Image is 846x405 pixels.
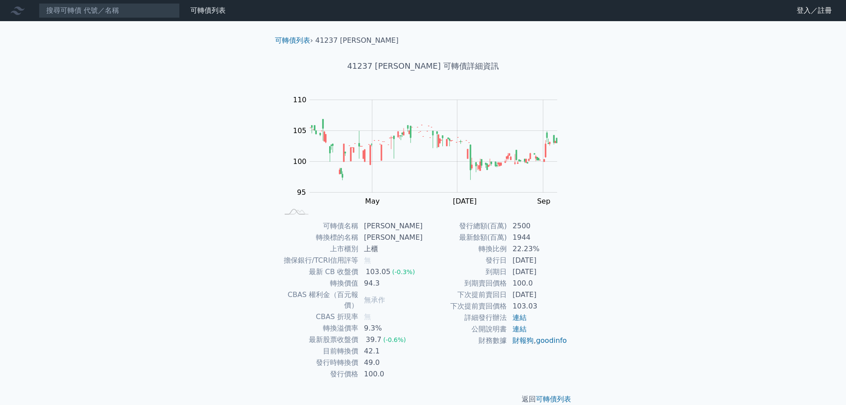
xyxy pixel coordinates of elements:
[507,266,568,278] td: [DATE]
[364,296,385,304] span: 無承作
[293,96,307,104] tspan: 110
[359,220,423,232] td: [PERSON_NAME]
[278,323,359,334] td: 轉換溢價率
[364,256,371,264] span: 無
[365,197,380,205] tspan: May
[268,394,578,405] p: 返回
[278,255,359,266] td: 擔保銀行/TCRI信用評等
[278,289,359,311] td: CBAS 權利金（百元報價）
[359,323,423,334] td: 9.3%
[278,311,359,323] td: CBAS 折現率
[275,35,313,46] li: ›
[507,243,568,255] td: 22.23%
[512,336,534,345] a: 財報狗
[359,357,423,368] td: 49.0
[507,301,568,312] td: 103.03
[315,35,399,46] li: 41237 [PERSON_NAME]
[278,220,359,232] td: 可轉債名稱
[359,232,423,243] td: [PERSON_NAME]
[268,60,578,72] h1: 41237 [PERSON_NAME] 可轉債詳細資訊
[507,232,568,243] td: 1944
[359,243,423,255] td: 上櫃
[423,335,507,346] td: 財務數據
[359,278,423,289] td: 94.3
[423,301,507,312] td: 下次提前賣回價格
[536,336,567,345] a: goodinfo
[190,6,226,15] a: 可轉債列表
[359,368,423,380] td: 100.0
[423,266,507,278] td: 到期日
[512,325,527,333] a: 連結
[423,289,507,301] td: 下次提前賣回日
[507,255,568,266] td: [DATE]
[278,357,359,368] td: 發行時轉換價
[364,267,392,277] div: 103.05
[293,126,307,135] tspan: 105
[507,335,568,346] td: ,
[512,313,527,322] a: 連結
[536,395,571,403] a: 可轉債列表
[790,4,839,18] a: 登入／註冊
[423,323,507,335] td: 公開說明書
[278,368,359,380] td: 發行價格
[423,243,507,255] td: 轉換比例
[423,278,507,289] td: 到期賣回價格
[392,268,415,275] span: (-0.3%)
[423,232,507,243] td: 最新餘額(百萬)
[275,36,310,45] a: 可轉債列表
[278,334,359,346] td: 最新股票收盤價
[364,312,371,321] span: 無
[289,96,571,205] g: Chart
[383,336,406,343] span: (-0.6%)
[293,157,307,166] tspan: 100
[278,278,359,289] td: 轉換價值
[364,334,383,345] div: 39.7
[278,243,359,255] td: 上市櫃別
[453,197,477,205] tspan: [DATE]
[507,289,568,301] td: [DATE]
[423,220,507,232] td: 發行總額(百萬)
[423,255,507,266] td: 發行日
[278,266,359,278] td: 最新 CB 收盤價
[537,197,550,205] tspan: Sep
[507,278,568,289] td: 100.0
[423,312,507,323] td: 詳細發行辦法
[39,3,180,18] input: 搜尋可轉債 代號／名稱
[278,346,359,357] td: 目前轉換價
[359,346,423,357] td: 42.1
[278,232,359,243] td: 轉換標的名稱
[297,188,306,197] tspan: 95
[507,220,568,232] td: 2500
